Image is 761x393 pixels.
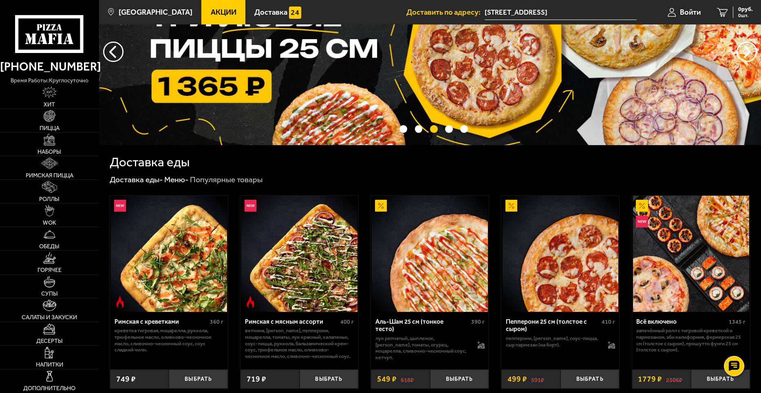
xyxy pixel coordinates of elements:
img: Всё включено [633,196,749,312]
img: Акционный [636,200,648,212]
span: 410 г [602,318,615,325]
button: Выбрать [169,369,228,389]
a: АкционныйНовинкаВсё включено [632,196,750,312]
h1: Доставка еды [110,156,190,168]
span: [GEOGRAPHIC_DATA] [119,9,192,16]
span: 719 ₽ [247,375,266,383]
span: 400 г [340,318,354,325]
span: Салаты и закуски [22,314,77,320]
img: Новинка [114,200,126,212]
a: Доставка еды- [110,175,163,184]
span: 1779 ₽ [638,375,662,383]
img: Пепперони 25 см (толстое с сыром) [503,196,619,312]
p: креветка тигровая, моцарелла, руккола, трюфельное масло, оливково-чесночное масло, сливочно-чесно... [115,327,224,353]
div: Римская с креветками [115,318,208,326]
span: 0 шт. [738,13,753,18]
span: 499 ₽ [507,375,527,383]
s: 2306 ₽ [666,375,682,383]
img: Новинка [636,216,648,227]
div: Пепперони 25 см (толстое с сыром) [506,318,600,333]
s: 591 ₽ [531,375,544,383]
img: Римская с мясным ассорти [241,196,357,312]
a: АкционныйПепперони 25 см (толстое с сыром) [501,196,619,312]
div: Аль-Шам 25 см (тонкое тесто) [375,318,469,333]
img: Римская с креветками [111,196,227,312]
span: Супы [41,291,58,296]
button: Выбрать [560,369,620,389]
a: Меню- [164,175,189,184]
input: Ваш адрес доставки [485,5,637,20]
span: 360 г [210,318,223,325]
a: АкционныйАль-Шам 25 см (тонкое тесто) [371,196,489,312]
s: 618 ₽ [401,375,414,383]
span: 549 ₽ [377,375,397,383]
button: точки переключения [415,125,423,133]
p: ветчина, [PERSON_NAME], пепперони, моцарелла, томаты, лук красный, халапеньо, соус-пицца, руккола... [245,327,354,359]
button: предыдущий [737,42,757,62]
span: Хит [44,102,55,107]
span: WOK [43,220,56,225]
div: Всё включено [636,318,727,326]
span: Пицца [40,125,60,131]
img: Новинка [245,200,256,212]
img: Акционный [375,200,387,212]
span: Дополнительно [23,385,75,391]
span: 390 г [471,318,485,325]
button: точки переключения [399,125,407,133]
p: пепперони, [PERSON_NAME], соус-пицца, сыр пармезан (на борт). [506,335,600,348]
span: Десерты [36,338,63,344]
p: лук репчатый, цыпленок, [PERSON_NAME], томаты, огурец, моцарелла, сливочно-чесночный соус, кетчуп. [375,335,469,360]
span: Плесецкая улица, 10 [485,5,637,20]
span: Доставка [254,9,287,16]
span: Войти [680,9,701,16]
a: НовинкаОстрое блюдоРимская с креветками [110,196,228,312]
span: Горячее [37,267,62,273]
span: 0 руб. [738,7,753,12]
img: Акционный [505,200,517,212]
img: Острое блюдо [245,296,256,308]
span: Доставить по адресу: [406,9,485,16]
span: 1345 г [729,318,746,325]
span: Акции [211,9,236,16]
img: Аль-Шам 25 см (тонкое тесто) [372,196,488,312]
button: Выбрать [430,369,489,389]
span: Обеды [39,243,60,249]
a: НовинкаОстрое блюдоРимская с мясным ассорти [240,196,358,312]
button: точки переключения [445,125,453,133]
button: следующий [103,42,124,62]
button: точки переключения [430,125,438,133]
div: Римская с мясным ассорти [245,318,339,326]
span: Римская пицца [26,172,73,178]
span: Роллы [39,196,60,202]
span: Напитки [36,362,63,367]
img: 15daf4d41897b9f0e9f617042186c801.svg [289,7,301,18]
p: Запечённый ролл с тигровой креветкой и пармезаном, Эби Калифорния, Фермерская 25 см (толстое с сы... [636,327,746,353]
button: Выбрать [691,369,750,389]
img: Острое блюдо [114,296,126,308]
span: 749 ₽ [116,375,136,383]
button: точки переключения [460,125,468,133]
span: Наборы [37,149,61,155]
button: Выбрать [300,369,359,389]
div: Популярные товары [190,174,262,185]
